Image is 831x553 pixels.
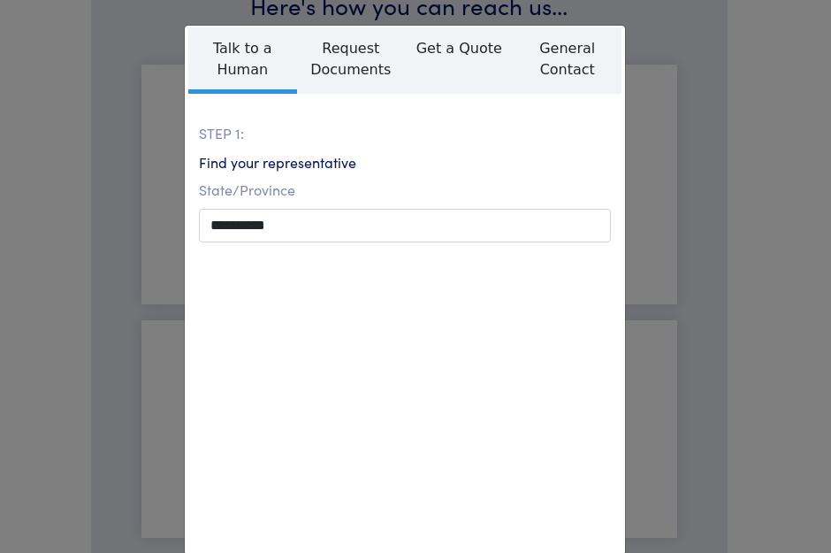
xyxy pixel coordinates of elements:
span: Talk to a Human [188,27,297,94]
span: Request Documents [297,27,406,89]
span: General Contact [514,27,622,89]
p: State/Province [199,179,611,202]
span: Get a Quote [405,27,514,68]
h6: Find your representative [199,152,611,172]
p: STEP 1: [199,122,611,145]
